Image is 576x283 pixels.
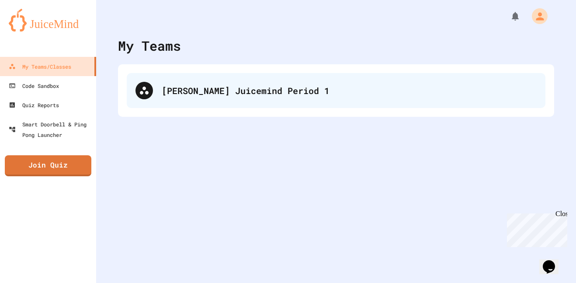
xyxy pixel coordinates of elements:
[539,248,567,274] iframe: chat widget
[9,80,59,91] div: Code Sandbox
[118,36,181,56] div: My Teams
[9,100,59,110] div: Quiz Reports
[162,84,537,97] div: [PERSON_NAME] Juicemind Period 1
[127,73,545,108] div: [PERSON_NAME] Juicemind Period 1
[494,9,523,24] div: My Notifications
[9,61,71,72] div: My Teams/Classes
[5,155,91,176] a: Join Quiz
[503,210,567,247] iframe: chat widget
[9,9,87,31] img: logo-orange.svg
[9,119,93,140] div: Smart Doorbell & Ping Pong Launcher
[523,6,550,26] div: My Account
[3,3,60,56] div: Chat with us now!Close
